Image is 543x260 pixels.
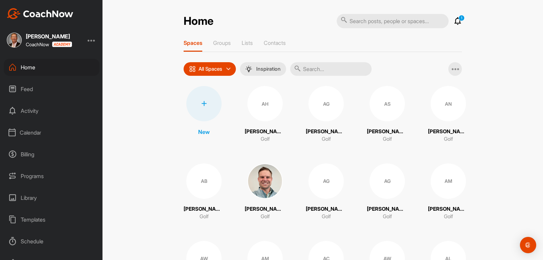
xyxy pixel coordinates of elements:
[52,41,72,47] img: CoachNow acadmey
[264,39,286,46] p: Contacts
[261,213,270,221] p: Golf
[245,66,252,72] img: menuIcon
[308,86,344,121] div: AG
[4,189,99,206] div: Library
[431,86,466,121] div: AN
[458,15,465,21] p: 1
[431,163,466,199] div: AM
[261,135,270,143] p: Golf
[383,213,392,221] p: Golf
[200,213,209,221] p: Golf
[198,128,210,136] p: New
[367,163,408,221] a: AG[PERSON_NAME]Golf
[247,86,283,121] div: AH
[4,102,99,119] div: Activity
[4,124,99,141] div: Calendar
[428,205,469,213] p: [PERSON_NAME]
[4,233,99,250] div: Schedule
[428,163,469,221] a: AM[PERSON_NAME]Golf
[428,128,469,136] p: [PERSON_NAME]
[367,86,408,143] a: AS[PERSON_NAME]Golf
[26,34,72,39] div: [PERSON_NAME]
[306,205,347,213] p: [PERSON_NAME]
[247,163,283,199] img: square_33cddf7aa6c7428c6906288a30a90569.jpg
[370,163,405,199] div: AG
[245,128,285,136] p: [PERSON_NAME]
[306,128,347,136] p: [PERSON_NAME]
[4,146,99,163] div: Billing
[26,41,72,47] div: CoachNow
[367,205,408,213] p: [PERSON_NAME]
[370,86,405,121] div: AS
[256,66,281,72] p: Inspiration
[184,205,224,213] p: [PERSON_NAME]
[520,237,536,253] div: Open Intercom Messenger
[4,168,99,185] div: Programs
[7,33,22,48] img: square_5c67e2a3c3147c27b86610585b90044c.jpg
[4,211,99,228] div: Templates
[186,163,222,199] div: AB
[189,66,196,72] img: icon
[322,213,331,221] p: Golf
[245,86,285,143] a: AH[PERSON_NAME]Golf
[7,8,73,19] img: CoachNow
[337,14,449,28] input: Search posts, people or spaces...
[245,163,285,221] a: [PERSON_NAME]Golf
[308,163,344,199] div: AG
[184,163,224,221] a: AB[PERSON_NAME]Golf
[444,135,453,143] p: Golf
[367,128,408,136] p: [PERSON_NAME]
[4,59,99,76] div: Home
[184,39,202,46] p: Spaces
[213,39,231,46] p: Groups
[245,205,285,213] p: [PERSON_NAME]
[290,62,372,76] input: Search...
[4,81,99,98] div: Feed
[444,213,453,221] p: Golf
[184,15,213,28] h2: Home
[322,135,331,143] p: Golf
[199,66,222,72] p: All Spaces
[242,39,253,46] p: Lists
[383,135,392,143] p: Golf
[428,86,469,143] a: AN[PERSON_NAME]Golf
[306,86,347,143] a: AG[PERSON_NAME]Golf
[306,163,347,221] a: AG[PERSON_NAME]Golf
